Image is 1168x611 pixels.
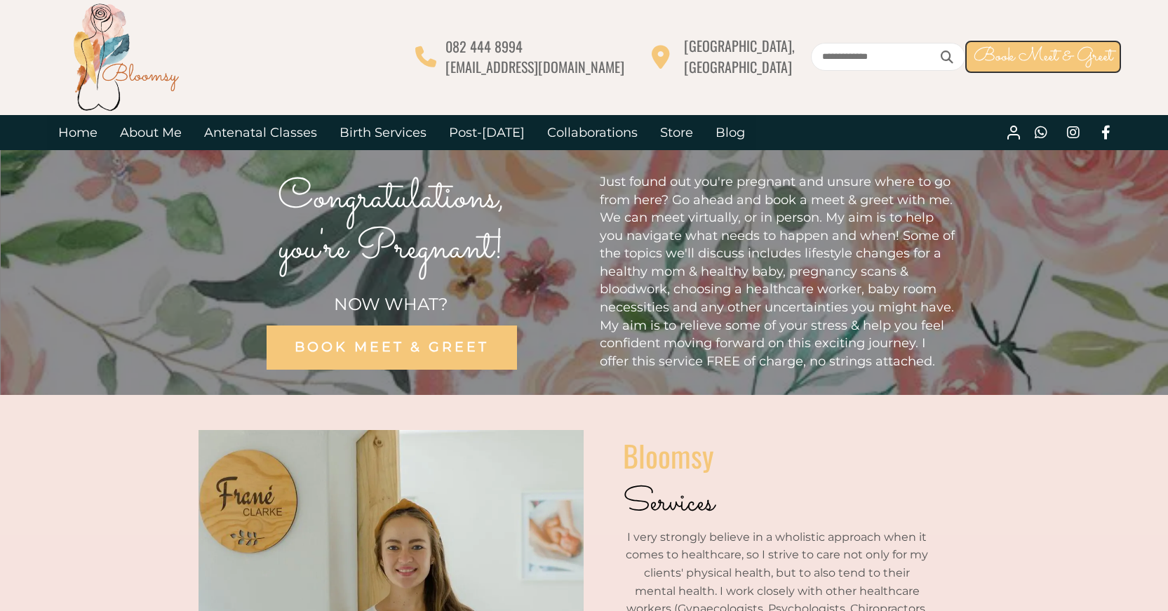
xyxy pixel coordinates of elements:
img: Bloomsy [69,1,182,113]
span: [EMAIL_ADDRESS][DOMAIN_NAME] [445,56,624,77]
span: you're Pregnant! [278,218,504,280]
span: [GEOGRAPHIC_DATA], [684,35,795,56]
a: Post-[DATE] [438,115,536,150]
a: Store [649,115,704,150]
a: Birth Services [328,115,438,150]
a: Home [47,115,109,150]
span: Just found out you're pregnant and unsure where to go from here? Go ahead and book a meet & greet... [600,174,955,369]
span: Congratulations, [278,168,505,229]
a: Antenatal Classes [193,115,328,150]
span: [GEOGRAPHIC_DATA] [684,56,792,77]
a: About Me [109,115,193,150]
a: Collaborations [536,115,649,150]
a: Blog [704,115,756,150]
span: NOW WHAT? [334,294,448,314]
span: Book Meet & Greet [974,43,1113,70]
span: BOOK MEET & GREET [294,339,488,355]
a: BOOK MEET & GREET [266,325,516,370]
span: 082 444 8994 [445,36,523,57]
span: Bloomsy [623,434,713,477]
a: Book Meet & Greet [965,41,1121,73]
span: Services [623,478,714,528]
